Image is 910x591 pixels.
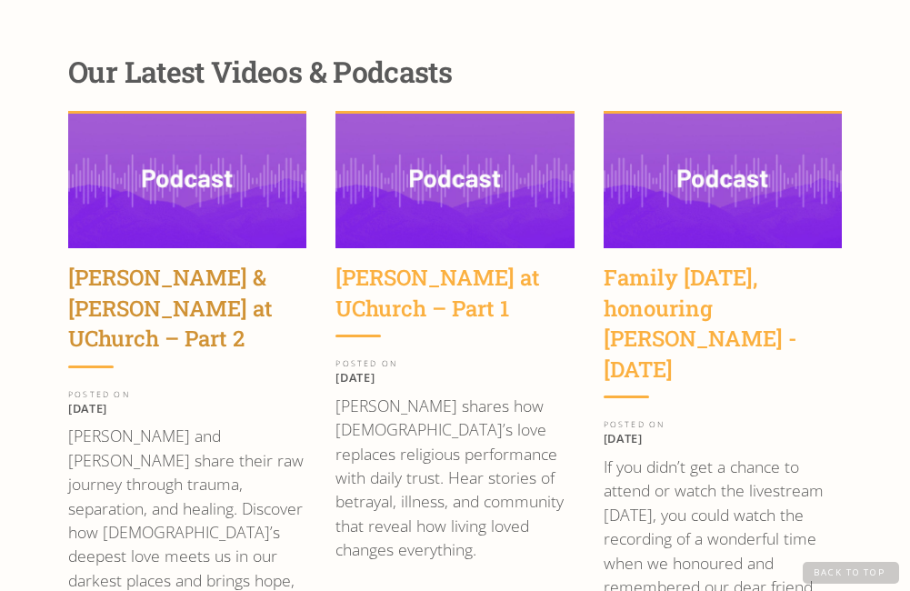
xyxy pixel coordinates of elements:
[604,421,842,429] div: POSTED ON
[68,263,306,355] div: [PERSON_NAME] & [PERSON_NAME] at UChurch – Part 2
[68,391,306,399] div: POSTED ON
[604,263,842,385] div: Family [DATE], honouring [PERSON_NAME] - [DATE]
[68,401,306,416] p: [DATE]
[335,360,574,368] div: POSTED ON
[604,263,842,396] a: Family [DATE], honouring [PERSON_NAME] - [DATE]
[335,263,574,335] a: [PERSON_NAME] at UChurch – Part 1
[803,562,899,584] a: Back to Top
[335,263,574,324] div: [PERSON_NAME] at UChurch – Part 1
[335,394,574,562] p: [PERSON_NAME] shares how [DEMOGRAPHIC_DATA]’s love replaces religious performance with daily trus...
[604,114,842,248] img: Family Sunday, honouring Jen Reding - June 9, 2024
[68,55,842,89] div: Our Latest Videos & Podcasts
[68,263,306,366] a: [PERSON_NAME] & [PERSON_NAME] at UChurch – Part 2
[335,370,574,385] p: [DATE]
[335,114,574,248] img: Wayne Jacobsen at UChurch – Part 1
[604,431,842,446] p: [DATE]
[68,114,306,248] img: Wayne & Sara Jacobsen at UChurch – Part 2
